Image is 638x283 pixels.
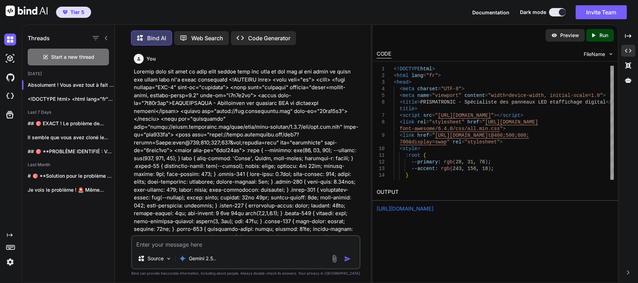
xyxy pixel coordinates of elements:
span: "viewport" [432,93,461,98]
span: = [429,93,432,98]
span: "stylesheet" [464,139,500,145]
span: Dark mode [520,9,546,16]
span: > [438,73,441,78]
span: " [491,113,494,118]
span: --primary: [411,159,441,165]
span: " [500,126,502,132]
img: Pick Models [166,256,172,262]
span: 31 [467,159,473,165]
span: [URL][DOMAIN_NAME] [485,119,538,125]
span: rel [453,139,461,145]
span: ; [488,159,490,165]
span: "stylesheet" [429,119,464,125]
span: FileName [584,51,605,58]
span: ) [488,166,490,171]
span: href [417,133,429,138]
span: , [461,166,464,171]
span: " [482,119,485,125]
img: Bind AI [6,6,48,16]
span: script [403,113,420,118]
span: 28 [455,159,461,165]
span: href [467,119,479,125]
p: # 🎯 **Solution pour le problème d'encodage... [28,172,115,179]
span: } [405,172,408,178]
span: "UTF-8" [441,86,461,92]
img: premium [63,10,68,14]
span: ; [491,166,494,171]
p: ## 🎯 **PROBLÈME IDENTIFIÉ : VALIDATION DE... [28,148,115,155]
span: < [394,73,397,78]
span: link [403,133,414,138]
span: html [397,73,409,78]
span: < [399,119,402,125]
span: > [461,86,464,92]
div: 4 [377,86,385,92]
h2: Last Month [22,162,115,168]
span: > [409,79,411,85]
span: style [403,146,417,151]
div: CODE [377,50,391,58]
a: [URL][DOMAIN_NAME] [377,205,433,212]
span: = [485,93,488,98]
span: = [461,139,464,145]
span: 700&display=swap [399,139,446,145]
div: 12 [377,159,385,165]
span: --accent: [411,166,438,171]
p: Source [148,255,164,262]
span: Tier 5 [70,9,84,16]
h2: [DATE] [22,71,115,77]
span: , [473,159,476,165]
span: html [420,66,432,72]
div: 13 [377,165,385,172]
span: < [399,113,402,118]
span: name [417,93,429,98]
p: Absolument ! Vous avez tout à fait raiso... [28,82,115,89]
span: title [399,106,414,112]
span: > [417,146,420,151]
span: link [403,119,414,125]
span: t@400;500;600; [488,133,529,138]
p: Bind can provide inaccurate information, including about people. Always double-check its answers.... [131,271,361,276]
img: darkChat [4,34,16,45]
span: rgb [441,166,450,171]
div: 14 [377,172,385,179]
img: darkAi-studio [4,52,16,64]
div: 3 [377,79,385,86]
span: = [438,86,441,92]
span: < [399,86,402,92]
button: Invite Team [576,5,627,19]
div: 2 [377,72,385,79]
span: [URL][DOMAIN_NAME] [438,113,491,118]
span: </ [605,99,611,105]
span: PRISMATRONIC - Spécialiste des panneaux LED et [420,99,555,105]
span: > [603,93,605,98]
span: ></ [494,113,502,118]
span: 18 [482,166,488,171]
span: 156 [467,166,476,171]
span: charset [417,86,438,92]
h6: You [146,55,156,62]
span: "fr" [426,73,438,78]
span: = [432,113,435,118]
img: cloudideIcon [4,90,16,102]
span: > [432,66,435,72]
span: = [429,133,432,138]
span: < [399,99,402,105]
p: <!DOCTYPE html> <html lang="fr"> <head> ... [28,95,115,102]
h1: Threads [28,34,50,42]
div: 7 [377,112,385,119]
div: 1 [377,66,385,72]
span: :root [405,153,420,158]
p: ## 🎯 EXACT ! Le problème de... [28,120,115,127]
h2: Last 7 Days [22,109,115,115]
span: rgb [444,159,452,165]
span: 76 [479,159,485,165]
span: ( [453,159,455,165]
span: meta [403,93,414,98]
span: , [461,159,464,165]
span: > [520,113,523,118]
span: , [476,166,479,171]
h2: OUTPUT [372,184,618,200]
img: chevron down [608,51,614,57]
div: 9 [377,132,385,139]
